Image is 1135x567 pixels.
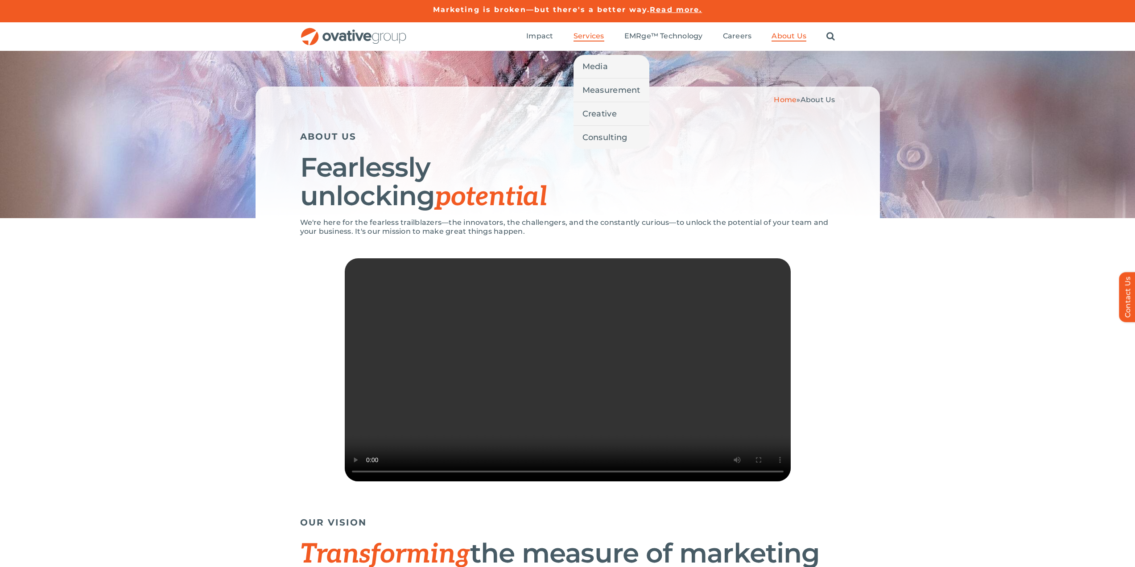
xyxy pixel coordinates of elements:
[300,27,407,35] a: OG_Full_horizontal_RGB
[574,32,604,41] a: Services
[582,131,627,144] span: Consulting
[300,218,835,236] p: We're here for the fearless trailblazers—the innovators, the challengers, and the constantly curi...
[300,153,835,211] h1: Fearlessly unlocking
[774,95,835,104] span: »
[526,32,553,41] a: Impact
[826,32,835,41] a: Search
[574,79,649,102] a: Measurement
[345,258,791,481] video: Sorry, your browser doesn't support embedded videos.
[772,32,806,41] a: About Us
[574,126,649,149] a: Consulting
[801,95,835,104] span: About Us
[300,131,835,142] h5: ABOUT US
[435,181,547,213] span: potential
[574,102,649,125] a: Creative
[582,84,640,96] span: Measurement
[624,32,703,41] a: EMRge™ Technology
[582,60,608,73] span: Media
[723,32,752,41] a: Careers
[526,22,835,51] nav: Menu
[650,5,702,14] a: Read more.
[774,95,797,104] a: Home
[582,108,617,120] span: Creative
[574,55,649,78] a: Media
[300,517,835,528] h5: OUR VISION
[433,5,650,14] a: Marketing is broken—but there's a better way.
